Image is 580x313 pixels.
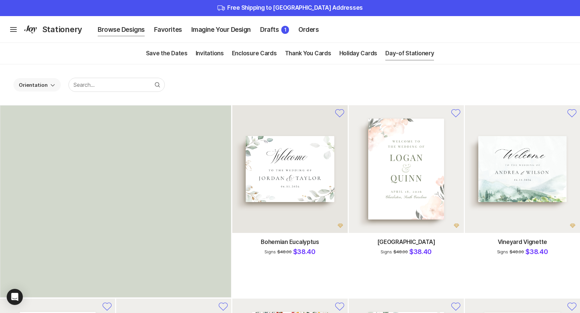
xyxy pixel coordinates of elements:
[102,301,112,312] button: Add to Favorites
[196,43,224,64] a: Invitations
[73,81,151,89] input: Search...
[189,22,253,36] a: Imagine Your Design
[13,78,61,91] button: Orientation
[7,289,23,305] div: Open Intercom Messenger
[525,248,548,256] span: $38.40
[498,238,547,246] p: Vineyard Vignette
[191,24,251,36] span: Imagine Your Design
[154,24,182,36] span: Favorites
[497,249,509,255] p: Signs
[152,22,184,36] a: Favorites
[42,23,83,36] span: Stationery
[334,108,345,119] button: Add to Favorites
[339,43,377,64] a: Holiday Cards
[393,249,408,255] span: $48.00
[258,22,291,36] a: Drafts1
[98,24,145,36] span: Browse Designs
[146,43,188,64] a: Save the Dates
[567,108,577,119] button: Add to Favorites
[232,43,277,64] a: Enclosure Cards
[96,22,147,36] a: Browse Designs
[277,249,292,255] span: $48.00
[569,222,576,229] div: Premium Digital Available
[298,24,319,36] span: Orders
[450,301,461,312] button: Add to Favorites
[453,222,460,229] div: Premium Digital Available
[296,22,321,36] a: Orders
[377,238,435,246] p: [GEOGRAPHIC_DATA]
[260,24,289,36] span: Drafts
[285,43,331,64] a: Thank You Cards
[567,301,577,312] button: Add to Favorites
[264,249,276,255] p: Signs
[19,82,55,88] span: Orientation
[293,248,316,256] span: $38.40
[281,26,289,34] div: 1
[337,222,344,229] div: Premium Digital Available
[385,43,434,64] div: Day-of Stationery
[409,248,432,256] span: $38.40
[218,301,229,312] button: Add to Favorites
[227,4,363,12] p: Free Shipping to [GEOGRAPHIC_DATA] Addresses
[261,238,319,246] p: Bohemian Eucalyptus
[381,249,392,255] p: Signs
[510,249,524,255] span: $48.00
[450,108,461,119] button: Add to Favorites
[334,301,345,312] button: Add to Favorites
